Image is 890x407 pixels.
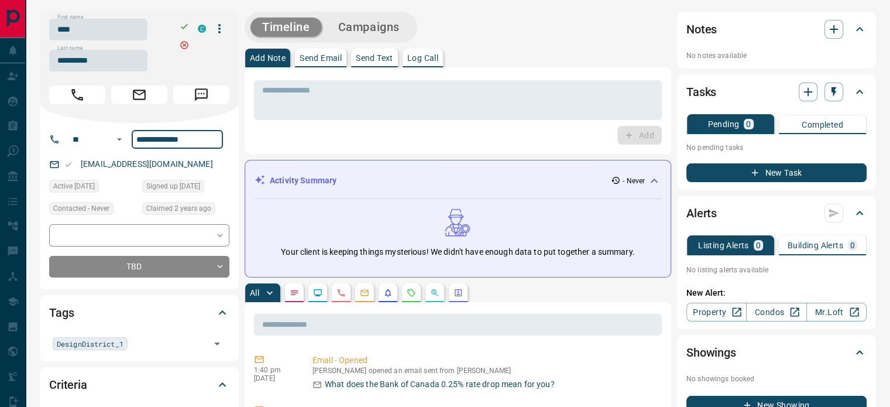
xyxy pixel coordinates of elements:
span: Contacted - Never [53,203,109,214]
h2: Notes [686,20,717,39]
a: [EMAIL_ADDRESS][DOMAIN_NAME] [81,159,213,169]
h2: Tasks [686,83,716,101]
p: Building Alerts [788,241,843,249]
p: Add Note [250,54,286,62]
span: Active [DATE] [53,180,95,192]
a: Condos [746,303,806,322]
span: DesignDistrict_1 [57,338,123,350]
div: Notes [686,15,867,43]
p: Your client is keeping things mysterious! We didn't have enough data to put together a summary. [281,246,634,258]
button: Timeline [250,18,322,37]
svg: Agent Actions [453,288,463,297]
h2: Showings [686,343,736,362]
p: Send Text [356,54,393,62]
p: Completed [802,121,843,129]
p: Listing Alerts [698,241,749,249]
p: What does the Bank of Canada 0.25% rate drop mean for you? [325,378,555,391]
button: Open [209,336,225,352]
p: No pending tasks [686,139,867,156]
svg: Notes [290,288,299,297]
button: Campaigns [327,18,411,37]
p: No listing alerts available [686,265,867,275]
p: All [250,289,259,297]
span: Email [111,85,167,104]
p: New Alert: [686,287,867,299]
div: Mon Aug 22 2022 [142,202,229,218]
label: Last name [57,45,83,52]
p: Email - Opened [312,354,657,367]
h2: Alerts [686,204,717,223]
p: Pending [707,120,739,128]
svg: Calls [336,288,346,297]
p: 0 [756,241,761,249]
p: No showings booked [686,374,867,384]
p: 1:40 pm [254,366,295,374]
button: Open [112,132,126,146]
div: Mon Aug 22 2022 [49,180,136,196]
span: Call [49,85,105,104]
p: Activity Summary [270,175,336,187]
p: 0 [746,120,751,128]
a: Mr.Loft [806,303,867,322]
div: TBD [49,256,229,278]
p: No notes available [686,50,867,61]
div: Showings [686,338,867,367]
div: Criteria [49,371,229,399]
button: New Task [686,163,867,182]
svg: Email Valid [64,160,73,169]
a: Property [686,303,747,322]
svg: Requests [407,288,416,297]
svg: Listing Alerts [383,288,393,297]
svg: Opportunities [430,288,439,297]
p: Send Email [300,54,342,62]
div: Activity Summary- Never [255,170,661,191]
div: Tags [49,299,229,327]
div: Fri Aug 19 2022 [142,180,229,196]
div: Tasks [686,78,867,106]
span: Claimed 2 years ago [146,203,211,214]
svg: Emails [360,288,369,297]
span: Signed up [DATE] [146,180,200,192]
label: First name [57,13,83,21]
div: condos.ca [198,25,206,33]
p: 0 [850,241,855,249]
h2: Criteria [49,375,87,394]
div: Alerts [686,199,867,227]
p: - Never [623,176,645,186]
span: Message [173,85,229,104]
p: Log Call [407,54,438,62]
svg: Lead Browsing Activity [313,288,322,297]
p: [DATE] [254,374,295,382]
h2: Tags [49,303,74,322]
p: [PERSON_NAME] opened an email sent from [PERSON_NAME] [312,367,657,375]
